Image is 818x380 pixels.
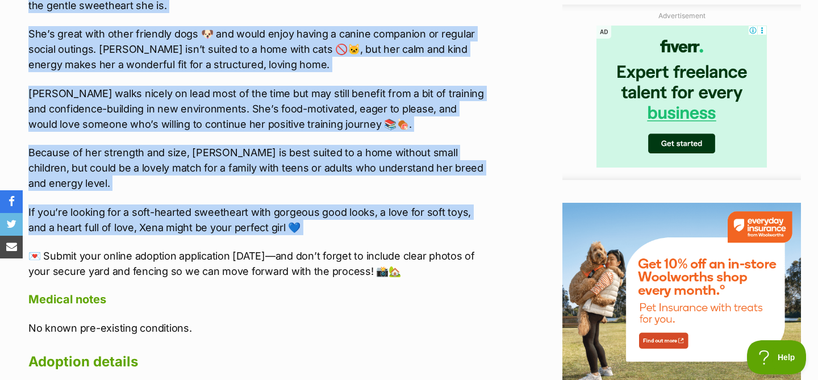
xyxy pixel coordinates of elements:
[158,1,169,9] img: iconc.png
[28,86,487,132] p: [PERSON_NAME] walks nicely on lead most of the time but may still benefit from a bit of training ...
[28,248,487,279] p: 💌 Submit your online adoption application [DATE]—and don’t forget to include clear photos of your...
[28,204,487,235] p: If you’re looking for a soft-hearted sweetheart with gorgeous good looks, a love for soft toys, a...
[562,5,801,181] div: Advertisement
[160,1,169,10] img: consumer-privacy-logo.png
[28,349,487,374] h2: Adoption details
[28,320,487,336] p: No known pre-existing conditions.
[28,145,487,191] p: Because of her strength and size, [PERSON_NAME] is best suited to a home without small children, ...
[28,292,487,307] h4: Medical notes
[1,1,10,10] img: consumer-privacy-logo.png
[596,26,611,39] span: AD
[159,1,170,10] a: Privacy Notification
[747,340,807,374] iframe: Help Scout Beacon - Open
[28,26,487,72] p: She’s great with other friendly dogs 🐶 and would enjoy having a canine companion or regular socia...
